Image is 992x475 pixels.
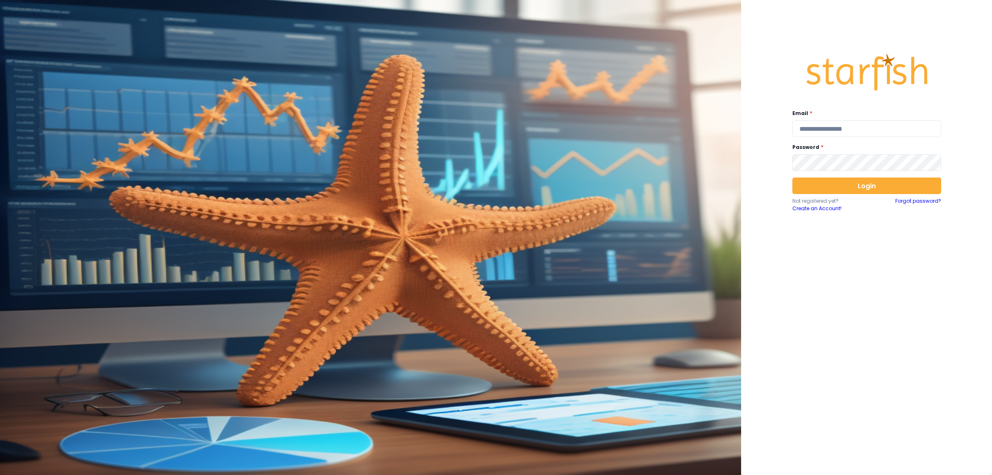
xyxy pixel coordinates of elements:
[792,197,867,205] p: Not registered yet?
[805,46,929,98] img: Logo.42cb71d561138c82c4ab.png
[792,110,936,117] label: Email
[792,205,867,212] a: Create an Account!
[895,197,941,212] a: Forgot password?
[792,144,936,151] label: Password
[792,178,941,194] button: Login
